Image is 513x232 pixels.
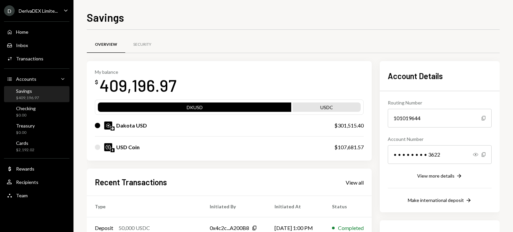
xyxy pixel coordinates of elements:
[125,36,159,53] a: Security
[95,69,176,75] div: My balance
[417,173,455,179] div: View more details
[4,26,69,38] a: Home
[116,122,147,130] div: Dakota USD
[4,39,69,51] a: Inbox
[104,122,112,130] img: DKUSD
[4,52,69,64] a: Transactions
[4,121,69,137] a: Treasury$0.00
[95,42,117,47] div: Overview
[100,75,176,96] div: 409,196.97
[16,29,28,35] div: Home
[119,224,150,232] div: 50,000 USDC
[16,112,36,118] div: $0.00
[408,197,472,204] button: Make international deposit
[16,179,38,185] div: Recipients
[16,166,34,172] div: Rewards
[417,173,463,180] button: View more details
[16,95,39,101] div: $409,196.97
[16,76,36,82] div: Accounts
[388,99,492,106] div: Routing Number
[338,224,364,232] div: Completed
[388,109,492,128] div: 101019644
[95,224,113,232] div: Deposit
[16,140,34,146] div: Cards
[19,8,58,14] div: DerivaDEX Limite...
[16,88,39,94] div: Savings
[334,143,364,151] div: $107,681.57
[324,196,372,217] th: Status
[346,179,364,186] a: View all
[87,11,124,24] h1: Savings
[388,70,492,81] h2: Account Details
[4,163,69,175] a: Rewards
[16,56,43,61] div: Transactions
[16,130,35,136] div: $0.00
[408,197,464,203] div: Make international deposit
[87,36,125,53] a: Overview
[293,104,361,113] div: USDC
[4,103,69,120] a: Checking$0.00
[111,148,115,152] img: ethereum-mainnet
[16,123,35,129] div: Treasury
[4,138,69,154] a: Cards$2,192.02
[388,145,492,164] div: • • • • • • • • 3622
[16,105,36,111] div: Checking
[4,86,69,102] a: Savings$409,196.97
[4,189,69,201] a: Team
[16,42,28,48] div: Inbox
[16,193,28,198] div: Team
[95,177,167,188] h2: Recent Transactions
[4,73,69,85] a: Accounts
[16,147,34,153] div: $2,192.02
[95,79,98,85] div: $
[267,196,324,217] th: Initiated At
[98,104,291,113] div: DKUSD
[202,196,267,217] th: Initiated By
[334,122,364,130] div: $301,515.40
[104,143,112,151] img: USDC
[87,196,202,217] th: Type
[210,224,249,232] div: 0x4c2c...A200B8
[133,42,151,47] div: Security
[388,136,492,143] div: Account Number
[4,5,15,16] div: D
[111,127,115,131] img: base-mainnet
[4,176,69,188] a: Recipients
[116,143,140,151] div: USD Coin
[346,179,364,186] div: View all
